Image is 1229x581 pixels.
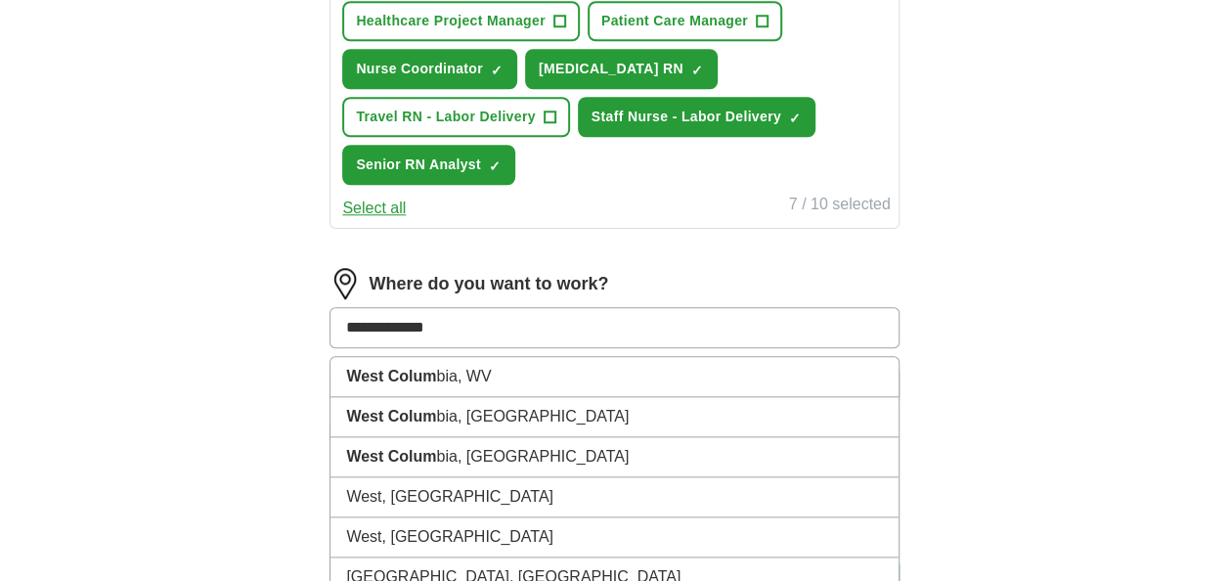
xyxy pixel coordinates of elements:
[330,437,898,477] li: bia, [GEOGRAPHIC_DATA]
[491,63,503,78] span: ✓
[356,11,546,31] span: Healthcare Project Manager
[342,197,406,220] button: Select all
[329,268,361,299] img: location.png
[592,107,781,127] span: Staff Nurse - Labor Delivery
[789,111,801,126] span: ✓
[342,97,569,137] button: Travel RN - Labor Delivery
[330,477,898,517] li: West, [GEOGRAPHIC_DATA]
[346,448,436,465] strong: West Colum
[578,97,815,137] button: Staff Nurse - Labor Delivery✓
[369,271,608,297] label: Where do you want to work?
[342,49,517,89] button: Nurse Coordinator✓
[588,1,782,41] button: Patient Care Manager
[330,357,898,397] li: bia, WV
[525,49,718,89] button: [MEDICAL_DATA] RN✓
[346,408,436,425] strong: West Colum
[356,59,483,79] span: Nurse Coordinator
[330,517,898,558] li: West, [GEOGRAPHIC_DATA]
[330,397,898,437] li: bia, [GEOGRAPHIC_DATA]
[601,11,748,31] span: Patient Care Manager
[342,1,580,41] button: Healthcare Project Manager
[342,145,515,185] button: Senior RN Analyst✓
[356,155,481,175] span: Senior RN Analyst
[539,59,683,79] span: [MEDICAL_DATA] RN
[789,193,891,220] div: 7 / 10 selected
[356,107,535,127] span: Travel RN - Labor Delivery
[346,368,436,384] strong: West Colum
[691,63,703,78] span: ✓
[489,158,501,174] span: ✓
